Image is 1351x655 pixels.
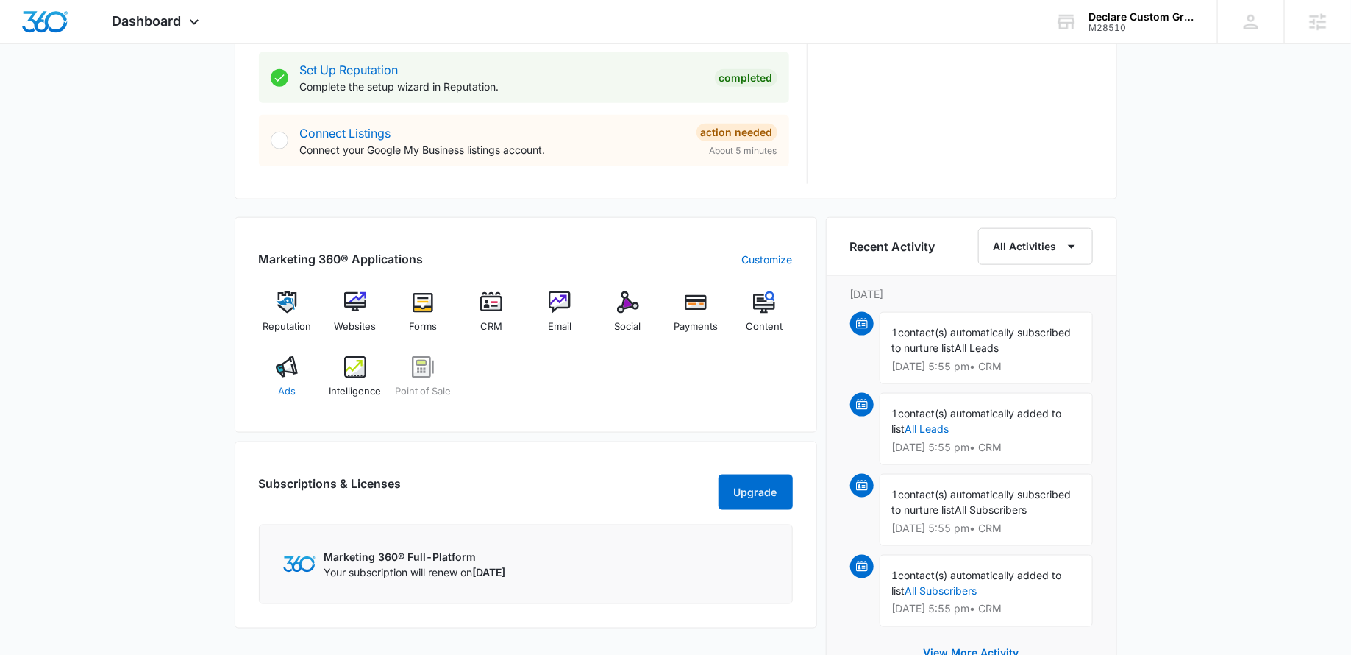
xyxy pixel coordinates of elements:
[892,326,899,339] span: 1
[283,556,316,572] img: Marketing 360 Logo
[327,356,383,409] a: Intelligence
[710,144,777,157] span: About 5 minutes
[259,356,316,409] a: Ads
[892,523,1080,534] p: [DATE] 5:55 pm • CRM
[892,407,899,419] span: 1
[395,384,451,399] span: Point of Sale
[263,319,311,334] span: Reputation
[955,503,1027,516] span: All Subscribers
[696,124,777,141] div: Action Needed
[892,326,1072,354] span: contact(s) automatically subscribed to nurture list
[395,291,452,344] a: Forms
[329,384,381,399] span: Intelligence
[955,341,999,354] span: All Leads
[300,79,703,94] p: Complete the setup wizard in Reputation.
[548,319,571,334] span: Email
[736,291,793,344] a: Content
[259,475,402,504] h2: Subscriptions & Licenses
[334,319,376,334] span: Websites
[905,584,977,597] a: All Subscribers
[473,566,506,578] span: [DATE]
[300,63,399,77] a: Set Up Reputation
[850,286,1093,302] p: [DATE]
[892,569,899,581] span: 1
[259,291,316,344] a: Reputation
[300,142,685,157] p: Connect your Google My Business listings account.
[905,422,949,435] a: All Leads
[327,291,383,344] a: Websites
[892,488,899,500] span: 1
[278,384,296,399] span: Ads
[480,319,502,334] span: CRM
[300,126,391,141] a: Connect Listings
[892,488,1072,516] span: contact(s) automatically subscribed to nurture list
[324,549,506,564] p: Marketing 360® Full-Platform
[715,69,777,87] div: Completed
[719,475,793,510] button: Upgrade
[892,569,1062,597] span: contact(s) automatically added to list
[746,319,783,334] span: Content
[674,319,718,334] span: Payments
[324,564,506,580] p: Your subscription will renew on
[742,252,793,267] a: Customize
[409,319,437,334] span: Forms
[1088,11,1196,23] div: account name
[532,291,588,344] a: Email
[668,291,724,344] a: Payments
[892,407,1062,435] span: contact(s) automatically added to list
[892,442,1080,453] p: [DATE] 5:55 pm • CRM
[463,291,520,344] a: CRM
[395,356,452,409] a: Point of Sale
[599,291,656,344] a: Social
[1088,23,1196,33] div: account id
[615,319,641,334] span: Social
[850,238,935,255] h6: Recent Activity
[892,361,1080,372] p: [DATE] 5:55 pm • CRM
[113,13,182,29] span: Dashboard
[259,250,424,268] h2: Marketing 360® Applications
[892,604,1080,615] p: [DATE] 5:55 pm • CRM
[978,228,1093,265] button: All Activities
